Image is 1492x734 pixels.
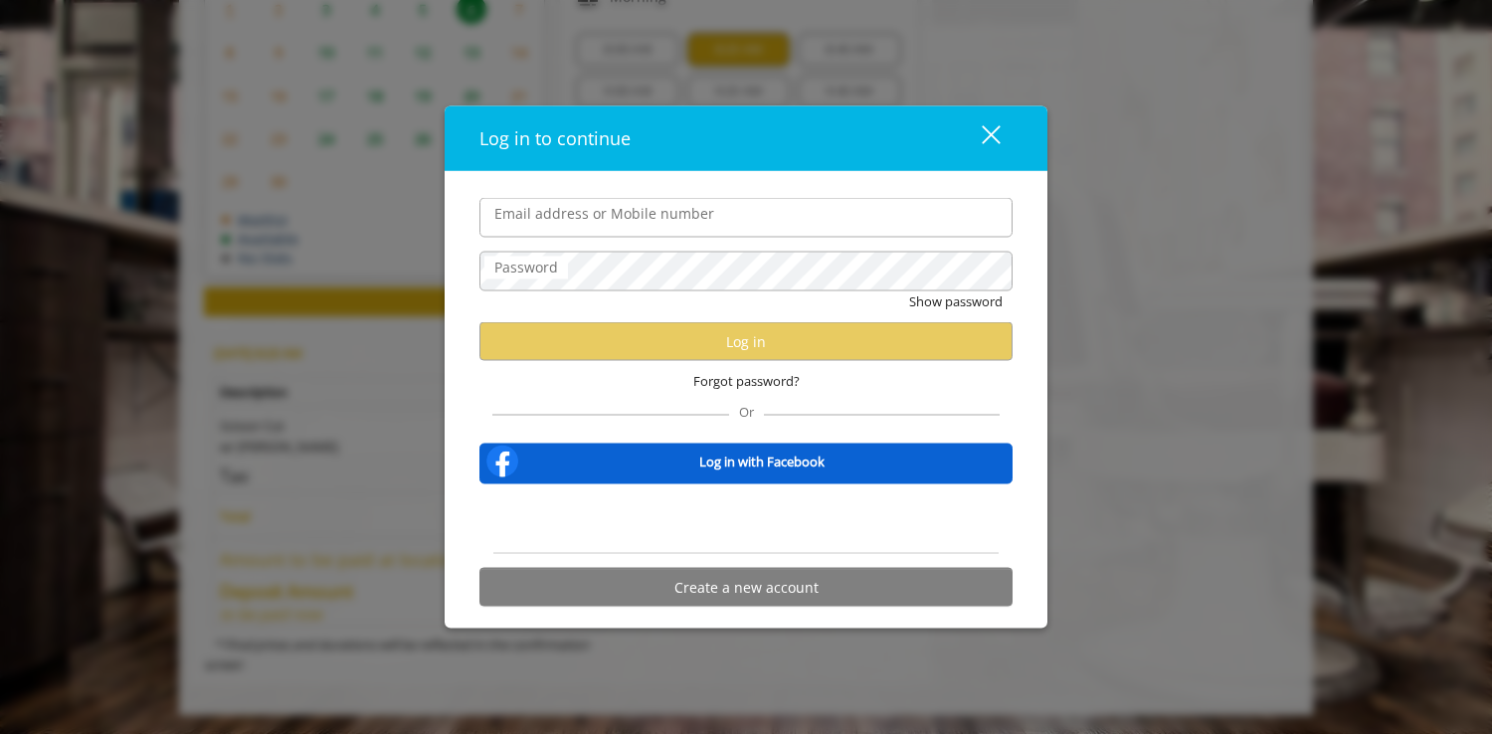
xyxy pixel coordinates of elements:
[959,123,999,153] div: close dialog
[479,126,631,150] span: Log in to continue
[482,442,522,481] img: facebook-logo
[945,118,1013,159] button: close dialog
[479,322,1013,361] button: Log in
[479,198,1013,238] input: Email address or Mobile number
[909,291,1003,312] button: Show password
[484,203,724,225] label: Email address or Mobile number
[699,451,825,471] b: Log in with Facebook
[729,403,764,421] span: Or
[484,257,568,278] label: Password
[479,252,1013,291] input: Password
[479,568,1013,607] button: Create a new account
[693,371,800,392] span: Forgot password?
[628,497,864,541] iframe: Sign in with Google Button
